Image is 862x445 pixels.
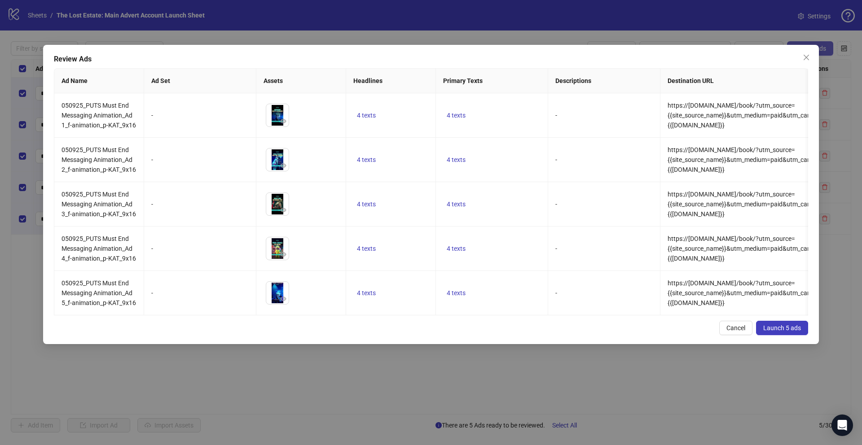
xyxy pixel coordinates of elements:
[443,199,469,209] button: 4 texts
[555,289,557,297] span: -
[266,148,289,171] img: Asset 1
[54,54,808,65] div: Review Ads
[62,191,136,218] span: 050925_PUTS Must End Messaging Animation_Ad 3_f-animation_p-KAT_9x16
[660,69,840,93] th: Destination URL
[436,69,548,93] th: Primary Texts
[280,207,286,213] span: eye
[62,102,136,129] span: 050925_PUTS Must End Messaging Animation_Ad 1_f-animation_p-KAT_9x16
[144,69,256,93] th: Ad Set
[62,279,136,306] span: 050925_PUTS Must End Messaging Animation_Ad 5_f-animation_p-KAT_9x16
[278,293,289,304] button: Preview
[280,162,286,169] span: eye
[763,324,801,332] span: Launch 5 ads
[278,205,289,215] button: Preview
[266,282,289,304] img: Asset 1
[278,160,289,171] button: Preview
[353,288,379,298] button: 4 texts
[280,118,286,124] span: eye
[62,235,136,262] span: 050925_PUTS Must End Messaging Animation_Ad 4_f-animation_p-KAT_9x16
[668,279,832,306] span: https://[DOMAIN_NAME]/book/?utm_source={{site_source_name}}&utm_medium=paid&utm_campaign={{[DOMAI...
[357,201,376,208] span: 4 texts
[151,155,249,165] div: -
[668,102,832,129] span: https://[DOMAIN_NAME]/book/?utm_source={{site_source_name}}&utm_medium=paid&utm_campaign={{[DOMAI...
[555,201,557,208] span: -
[151,110,249,120] div: -
[266,237,289,260] img: Asset 1
[555,245,557,252] span: -
[719,321,752,335] button: Cancel
[668,235,832,262] span: https://[DOMAIN_NAME]/book/?utm_source={{site_source_name}}&utm_medium=paid&utm_campaign={{[DOMAI...
[443,288,469,298] button: 4 texts
[357,112,376,119] span: 4 texts
[555,112,557,119] span: -
[443,243,469,254] button: 4 texts
[353,199,379,209] button: 4 texts
[726,324,745,332] span: Cancel
[54,69,144,93] th: Ad Name
[443,110,469,121] button: 4 texts
[357,245,376,252] span: 4 texts
[668,191,832,218] span: https://[DOMAIN_NAME]/book/?utm_source={{site_source_name}}&utm_medium=paid&utm_campaign={{[DOMAI...
[443,154,469,165] button: 4 texts
[447,156,466,163] span: 4 texts
[831,414,853,436] div: Open Intercom Messenger
[256,69,346,93] th: Assets
[278,249,289,260] button: Preview
[353,154,379,165] button: 4 texts
[447,289,466,297] span: 4 texts
[346,69,436,93] th: Headlines
[447,245,466,252] span: 4 texts
[280,251,286,257] span: eye
[548,69,660,93] th: Descriptions
[555,156,557,163] span: -
[668,146,832,173] span: https://[DOMAIN_NAME]/book/?utm_source={{site_source_name}}&utm_medium=paid&utm_campaign={{[DOMAI...
[803,54,810,61] span: close
[357,289,376,297] span: 4 texts
[151,288,249,298] div: -
[799,50,814,65] button: Close
[62,146,136,173] span: 050925_PUTS Must End Messaging Animation_Ad 2_f-animation_p-KAT_9x16
[756,321,808,335] button: Launch 5 ads
[266,104,289,127] img: Asset 1
[280,296,286,302] span: eye
[447,201,466,208] span: 4 texts
[151,244,249,253] div: -
[447,112,466,119] span: 4 texts
[357,156,376,163] span: 4 texts
[278,116,289,127] button: Preview
[353,243,379,254] button: 4 texts
[151,199,249,209] div: -
[353,110,379,121] button: 4 texts
[266,193,289,215] img: Asset 1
